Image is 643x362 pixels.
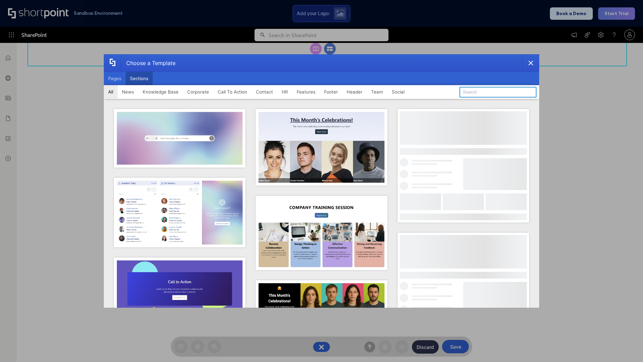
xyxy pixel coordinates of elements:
[138,85,183,99] button: Knowledge Base
[277,85,292,99] button: HR
[121,55,175,71] div: Choose a Template
[213,85,252,99] button: Call To Action
[320,85,342,99] button: Footer
[183,85,213,99] button: Corporate
[367,85,387,99] button: Team
[104,54,539,308] div: template selector
[387,85,409,99] button: Social
[104,72,126,85] button: Pages
[126,72,153,85] button: Sections
[292,85,320,99] button: Features
[610,330,643,362] iframe: Chat Widget
[252,85,277,99] button: Contact
[342,85,367,99] button: Header
[104,85,118,99] button: All
[459,87,537,98] input: Search
[118,85,138,99] button: News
